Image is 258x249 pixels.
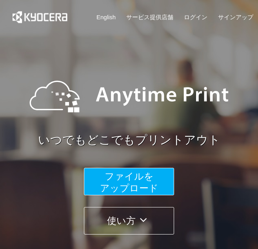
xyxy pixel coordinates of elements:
a: サインアップ [218,13,253,21]
a: サービス提供店舗 [126,13,173,21]
span: ファイルを ​​アップロード [100,171,158,193]
a: ログイン [184,13,207,21]
button: ファイルを​​アップロード [84,168,174,195]
button: 使い方 [84,207,174,234]
a: English [96,13,116,21]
